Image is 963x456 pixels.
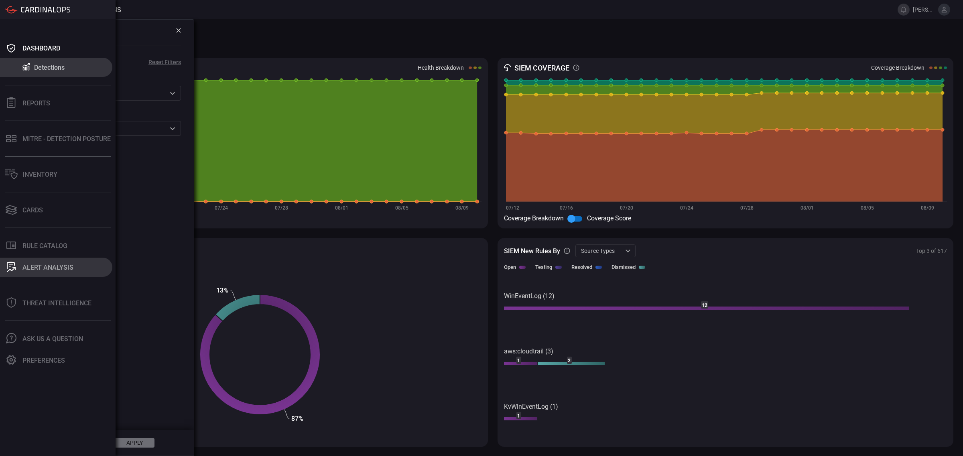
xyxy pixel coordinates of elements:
[861,205,874,211] text: 08/05
[504,292,555,300] text: WinEventLog (12)
[612,264,636,270] label: Dismissed
[335,205,348,211] text: 08/01
[620,205,633,211] text: 07/20
[571,264,592,270] label: Resolved
[504,264,516,270] label: Open
[740,205,754,211] text: 07/28
[517,358,520,363] text: 1
[871,65,924,71] label: Coverage Breakdown
[22,171,57,178] div: Inventory
[517,413,520,419] text: 1
[568,358,571,363] text: 2
[22,335,83,343] div: Ask Us A Question
[504,347,553,355] text: aws:cloudtrail (3)
[921,205,934,211] text: 08/09
[560,205,573,211] text: 07/16
[504,247,560,255] h3: SIEM New Rules by
[215,205,228,211] text: 07/24
[22,206,43,214] div: Cards
[22,357,65,364] div: Preferences
[22,44,60,52] div: Dashboard
[913,6,935,13] span: [PERSON_NAME][EMAIL_ADDRESS][DOMAIN_NAME]
[216,287,228,294] text: 13%
[22,99,50,107] div: Reports
[275,205,288,211] text: 07/28
[22,264,73,271] div: ALERT ANALYSIS
[167,123,178,134] button: Open
[587,214,631,222] span: Coverage Score
[22,242,67,250] div: Rule Catalog
[535,264,552,270] label: Testing
[800,205,814,211] text: 08/01
[34,64,65,71] div: Detections
[22,135,111,143] div: MITRE - Detection Posture
[506,205,519,211] text: 07/12
[581,247,623,255] p: source types
[418,65,464,71] label: Health Breakdown
[22,299,91,307] div: Threat Intelligence
[167,88,178,99] button: Open
[504,214,564,222] span: Coverage Breakdown
[680,205,693,211] text: 07/24
[504,403,558,410] text: KvWinEventLog (1)
[395,205,408,211] text: 08/05
[291,415,303,422] text: 87%
[455,205,469,211] text: 08/09
[702,303,707,308] text: 12
[916,248,947,254] div: Top 3 of 617
[514,64,569,72] h3: SIEM Coverage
